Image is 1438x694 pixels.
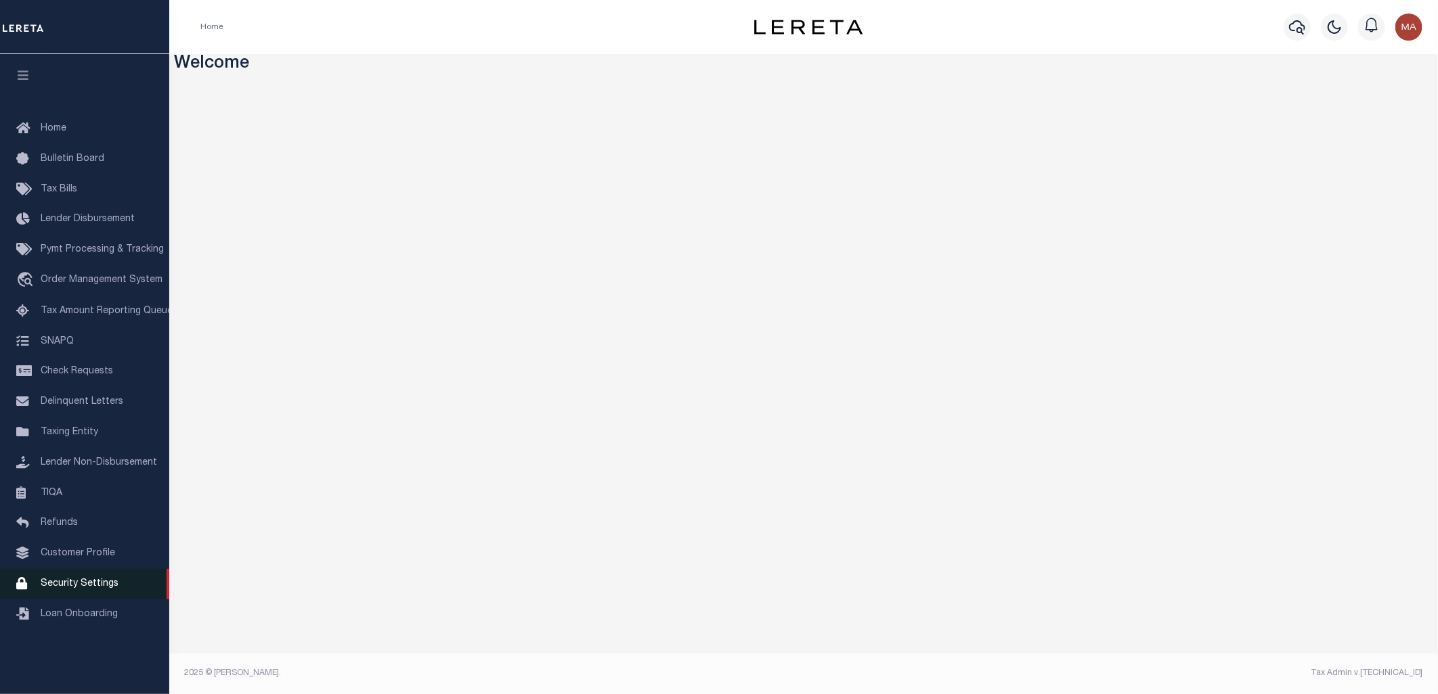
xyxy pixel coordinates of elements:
[41,275,162,285] span: Order Management System
[41,518,78,528] span: Refunds
[41,154,104,164] span: Bulletin Board
[41,367,113,376] span: Check Requests
[41,185,77,194] span: Tax Bills
[41,458,157,467] span: Lender Non-Disbursement
[41,336,74,346] span: SNAPQ
[41,245,164,254] span: Pymt Processing & Tracking
[41,427,98,437] span: Taxing Entity
[16,272,38,290] i: travel_explore
[754,20,863,34] img: logo-dark.svg
[41,397,123,407] span: Delinquent Letters
[175,667,804,679] div: 2025 © [PERSON_NAME].
[41,549,115,558] span: Customer Profile
[41,124,66,133] span: Home
[41,579,118,588] span: Security Settings
[1395,14,1422,41] img: svg+xml;base64,PHN2ZyB4bWxucz0iaHR0cDovL3d3dy53My5vcmcvMjAwMC9zdmciIHBvaW50ZXItZXZlbnRzPSJub25lIi...
[175,54,1433,75] h3: Welcome
[41,488,62,497] span: TIQA
[41,306,173,316] span: Tax Amount Reporting Queue
[41,609,118,619] span: Loan Onboarding
[200,21,223,33] li: Home
[41,214,135,224] span: Lender Disbursement
[814,667,1423,679] div: Tax Admin v.[TECHNICAL_ID]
